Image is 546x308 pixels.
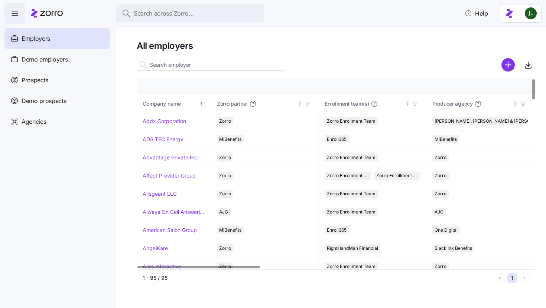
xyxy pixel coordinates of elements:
span: AJG [435,208,443,216]
div: Company name [143,100,198,108]
button: 1 [507,273,517,283]
a: Allegeant LLC [143,190,177,198]
span: Demo employers [22,55,68,64]
svg: add icon [501,58,515,72]
th: Enrollment team(s)Not sorted [319,95,426,112]
a: American Salon Group [143,226,197,234]
th: Company nameSorted ascending [137,95,211,112]
a: Demo employers [4,49,110,70]
a: Ares Interactive [143,263,181,270]
a: Agencies [4,111,110,132]
span: Zorro Enrollment Team [327,208,376,216]
span: Zorro [435,190,446,198]
span: Zorro partner [217,100,248,107]
span: Zorro [219,244,231,252]
span: Employers [22,34,50,43]
span: RightHandMan Financial [327,244,378,252]
div: Not sorted [405,101,410,106]
span: Zorro Enrollment Team [327,262,376,271]
h1: All employers [137,40,536,52]
span: Zorro Enrollment Experts [376,172,418,180]
span: Help [465,9,488,18]
div: Not sorted [297,101,302,106]
div: Sorted ascending [199,101,204,106]
span: MiBenefits [219,226,241,234]
span: One Digital [435,226,458,234]
span: Enroll365 [327,135,347,143]
span: Prospects [22,76,48,85]
input: Search employer [137,59,285,71]
a: Demo prospects [4,90,110,111]
span: Producer agency [432,100,473,107]
span: Zorro Enrollment Team [327,153,376,162]
th: Zorro partnerNot sorted [211,95,319,112]
a: AngelKare [143,245,168,252]
button: Search across Zorro... [116,4,264,22]
span: Zorro [219,172,231,180]
span: Agencies [22,117,46,126]
a: Affect Provider Group [143,172,196,179]
img: d9b9d5af0451fe2f8c405234d2cf2198 [525,7,537,19]
span: Enroll365 [327,226,347,234]
span: MiBenefits [219,135,241,143]
a: Always On Call Answering Service [143,208,205,216]
a: Advantage Private Home Care [143,154,205,161]
span: Zorro Enrollment Team [327,190,376,198]
a: Addx Corporation [143,117,186,125]
div: 1 - 95 / 95 [143,274,492,282]
span: Zorro [219,190,231,198]
button: Previous page [495,273,504,283]
span: Zorro Enrollment Team [327,172,369,180]
div: Not sorted [513,101,518,106]
span: Black Ink Benefits [435,244,472,252]
th: Producer agencyNot sorted [426,95,534,112]
span: Zorro Enrollment Team [327,117,376,125]
span: MiBenefits [435,135,457,143]
span: Zorro [219,262,231,271]
span: Zorro [219,153,231,162]
button: Next page [520,273,530,283]
span: Search across Zorro... [134,9,194,18]
span: Zorro [219,117,231,125]
span: Zorro [435,153,446,162]
a: Prospects [4,70,110,90]
span: Zorro [435,172,446,180]
span: AJG [219,208,228,216]
span: Zorro [435,262,446,271]
span: Demo prospects [22,96,66,106]
button: Help [459,6,494,21]
span: Enrollment team(s) [325,100,369,107]
a: ADS TEC Energy [143,136,183,143]
a: Employers [4,28,110,49]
